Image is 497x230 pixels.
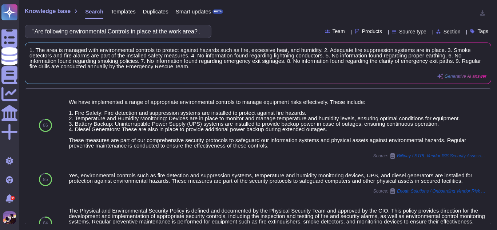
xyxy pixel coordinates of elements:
div: BETA [212,9,223,14]
div: 9+ [11,196,15,200]
span: Team [333,29,345,34]
span: 1. The area is managed with environmental controls to protect against hazards such as fire, exces... [29,47,486,69]
input: Search a question or template... [29,25,204,38]
span: Bijlipay / STPL Vendor ISS Security Assessment Questionnaire v1 [397,154,488,158]
span: Knowledge base [25,8,71,14]
span: Tags [477,29,488,34]
span: 85 [43,177,48,182]
span: Generative AI answer [445,74,486,78]
span: Search [85,9,103,14]
span: Source type [399,29,426,34]
span: 84 [43,221,48,225]
span: Products [362,29,382,34]
span: Section [444,29,461,34]
div: Yes, environmental controls such as fire detection and suppression systems, temperature and humid... [69,173,488,183]
span: Source: [373,153,488,159]
span: Source: [373,188,488,194]
img: user [3,211,16,224]
span: Smart updates [176,9,211,14]
span: Duplicates [143,9,168,14]
span: Enoah Solutions / Onboarding Vendor Risk Assessment [397,189,488,193]
button: user [1,210,21,226]
span: Templates [111,9,135,14]
div: We have implemented a range of appropriate environmental controls to manage equipment risks effec... [69,99,488,148]
span: 86 [43,123,48,128]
